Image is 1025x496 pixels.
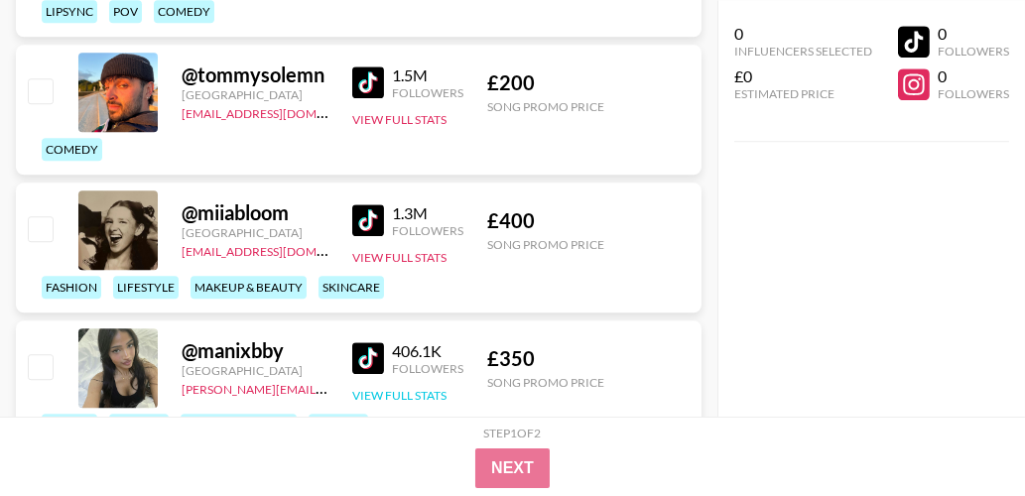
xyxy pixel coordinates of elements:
[392,223,463,238] div: Followers
[352,342,384,374] img: TikTok
[309,414,368,436] div: cosplay
[938,44,1009,59] div: Followers
[352,66,384,98] img: TikTok
[487,208,604,233] div: £ 400
[734,24,872,44] div: 0
[392,361,463,376] div: Followers
[182,62,328,87] div: @ tommysolemn
[734,66,872,86] div: £0
[734,86,872,101] div: Estimated Price
[352,388,447,403] button: View Full Stats
[191,276,307,299] div: makeup & beauty
[926,397,1001,472] iframe: Drift Widget Chat Controller
[113,276,179,299] div: lifestyle
[392,341,463,361] div: 406.1K
[352,250,447,265] button: View Full Stats
[182,102,381,121] a: [EMAIL_ADDRESS][DOMAIN_NAME]
[182,338,328,363] div: @ manixbby
[182,378,475,397] a: [PERSON_NAME][EMAIL_ADDRESS][DOMAIN_NAME]
[487,346,604,371] div: £ 350
[182,225,328,240] div: [GEOGRAPHIC_DATA]
[487,99,604,114] div: Song Promo Price
[938,86,1009,101] div: Followers
[484,426,542,440] div: Step 1 of 2
[392,85,463,100] div: Followers
[392,65,463,85] div: 1.5M
[42,414,97,436] div: lipsync
[938,24,1009,44] div: 0
[182,87,328,102] div: [GEOGRAPHIC_DATA]
[42,138,102,161] div: comedy
[182,200,328,225] div: @ miiabloom
[487,237,604,252] div: Song Promo Price
[182,363,328,378] div: [GEOGRAPHIC_DATA]
[487,70,604,95] div: £ 200
[109,414,169,436] div: fashion
[319,276,384,299] div: skincare
[42,276,101,299] div: fashion
[938,66,1009,86] div: 0
[181,414,297,436] div: makeup & beauty
[487,375,604,390] div: Song Promo Price
[392,203,463,223] div: 1.3M
[182,240,381,259] a: [EMAIL_ADDRESS][DOMAIN_NAME]
[352,112,447,127] button: View Full Stats
[734,44,872,59] div: Influencers Selected
[475,448,550,488] button: Next
[352,204,384,236] img: TikTok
